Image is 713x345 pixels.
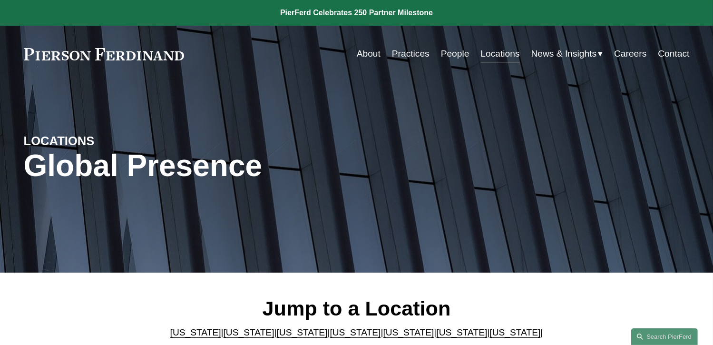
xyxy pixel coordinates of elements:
[277,327,328,337] a: [US_STATE]
[614,45,646,63] a: Careers
[170,327,221,337] a: [US_STATE]
[480,45,519,63] a: Locations
[357,45,381,63] a: About
[489,327,540,337] a: [US_STATE]
[631,328,698,345] a: Search this site
[392,45,430,63] a: Practices
[383,327,434,337] a: [US_STATE]
[531,46,597,62] span: News & Insights
[24,133,190,148] h4: LOCATIONS
[224,327,274,337] a: [US_STATE]
[658,45,689,63] a: Contact
[162,296,551,321] h2: Jump to a Location
[531,45,603,63] a: folder dropdown
[24,148,468,183] h1: Global Presence
[441,45,469,63] a: People
[330,327,381,337] a: [US_STATE]
[436,327,487,337] a: [US_STATE]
